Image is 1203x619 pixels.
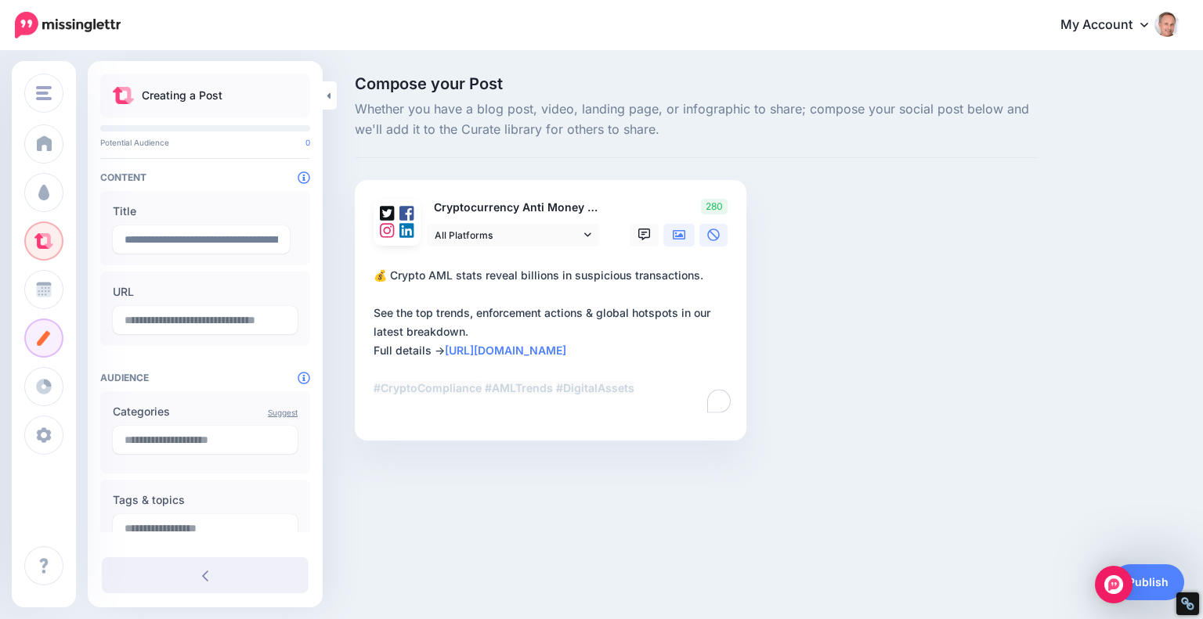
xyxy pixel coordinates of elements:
div: Open Intercom Messenger [1095,566,1133,603]
span: 280 [701,199,728,214]
a: All Platforms [427,224,599,247]
label: URL [113,283,298,301]
label: Categories [113,402,298,421]
span: Whether you have a blog post, video, landing page, or infographic to share; compose your social p... [355,99,1039,140]
div: 💰 Crypto AML stats reveal billions in suspicious transactions. See the top trends, enforcement ac... [374,266,734,398]
p: Creating a Post [142,86,222,105]
h4: Audience [100,372,310,383]
a: Publish [1112,564,1184,600]
label: Title [113,202,298,221]
img: menu.png [36,86,52,100]
a: My Account [1045,6,1180,45]
span: All Platforms [435,227,580,243]
p: Cryptocurrency Anti Money Laundering (AML) Statistics: Revealing Illicit Flows & Enforcement [427,199,601,217]
span: 0 [305,138,310,147]
img: curate.png [113,87,134,104]
img: Missinglettr [15,12,121,38]
textarea: To enrich screen reader interactions, please activate Accessibility in Grammarly extension settings [374,266,734,416]
p: Potential Audience [100,138,310,147]
div: Restore Info Box &#10;&#10;NoFollow Info:&#10; META-Robots NoFollow: &#09;true&#10; META-Robots N... [1180,596,1195,611]
a: Suggest [268,408,298,417]
span: Compose your Post [355,76,1039,92]
h4: Content [100,171,310,183]
label: Tags & topics [113,491,298,509]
